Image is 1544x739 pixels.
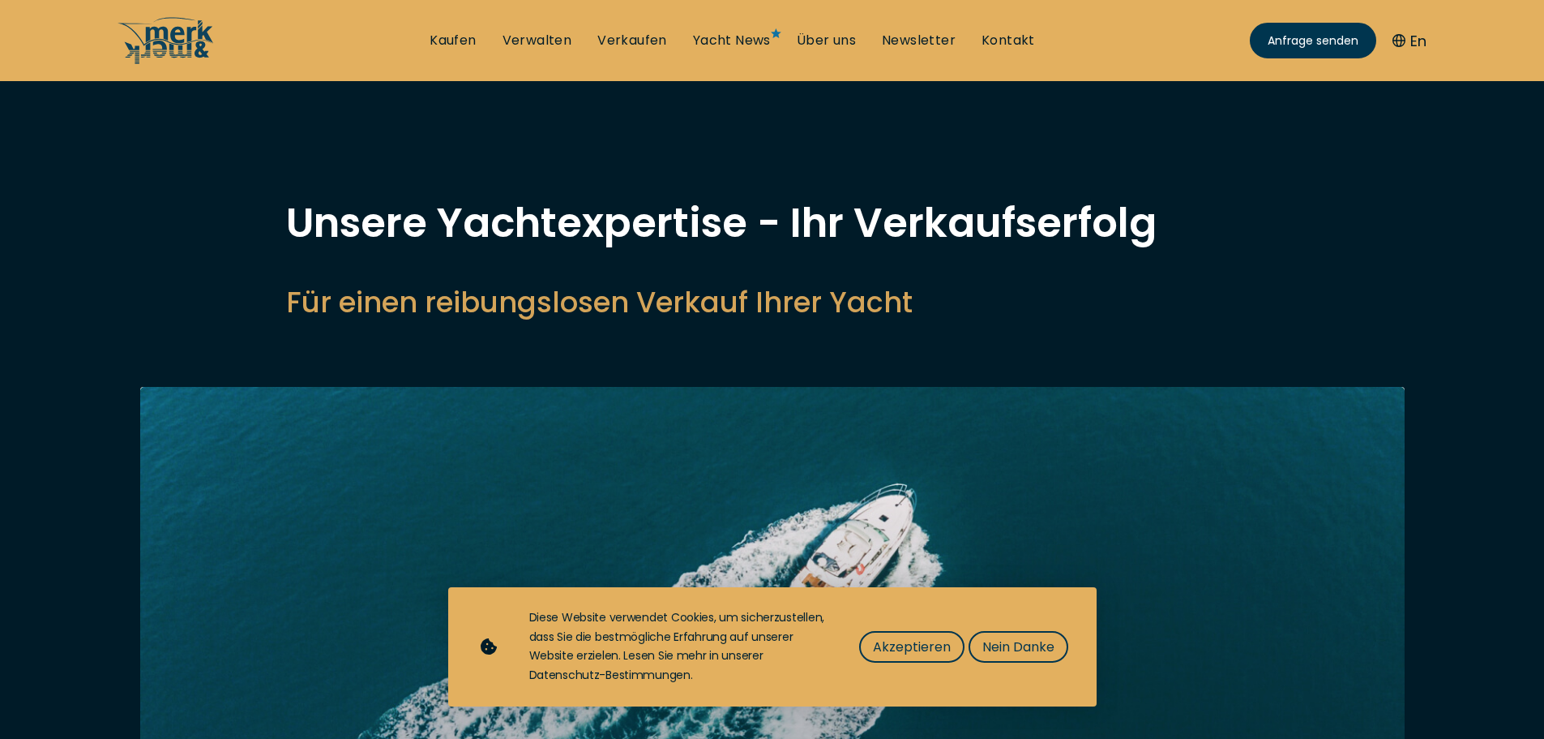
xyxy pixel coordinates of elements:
a: Yacht News [693,32,771,49]
a: Über uns [797,32,856,49]
span: Nein Danke [982,637,1054,657]
button: Nein Danke [969,631,1068,663]
span: Akzeptieren [873,637,951,657]
a: Datenschutz-Bestimmungen [529,667,691,683]
a: Newsletter [882,32,956,49]
span: Anfrage senden [1268,32,1358,49]
button: En [1392,30,1426,52]
h2: Für einen reibungslosen Verkauf Ihrer Yacht [286,282,1259,322]
div: Diese Website verwendet Cookies, um sicherzustellen, dass Sie die bestmögliche Erfahrung auf unse... [529,608,827,685]
a: Kaufen [430,32,476,49]
a: Verkaufen [597,32,667,49]
h1: Unsere Yachtexpertise - Ihr Verkaufserfolg [286,203,1259,243]
a: Verwalten [503,32,572,49]
a: Anfrage senden [1250,23,1376,58]
button: Akzeptieren [859,631,964,663]
a: Kontakt [982,32,1035,49]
